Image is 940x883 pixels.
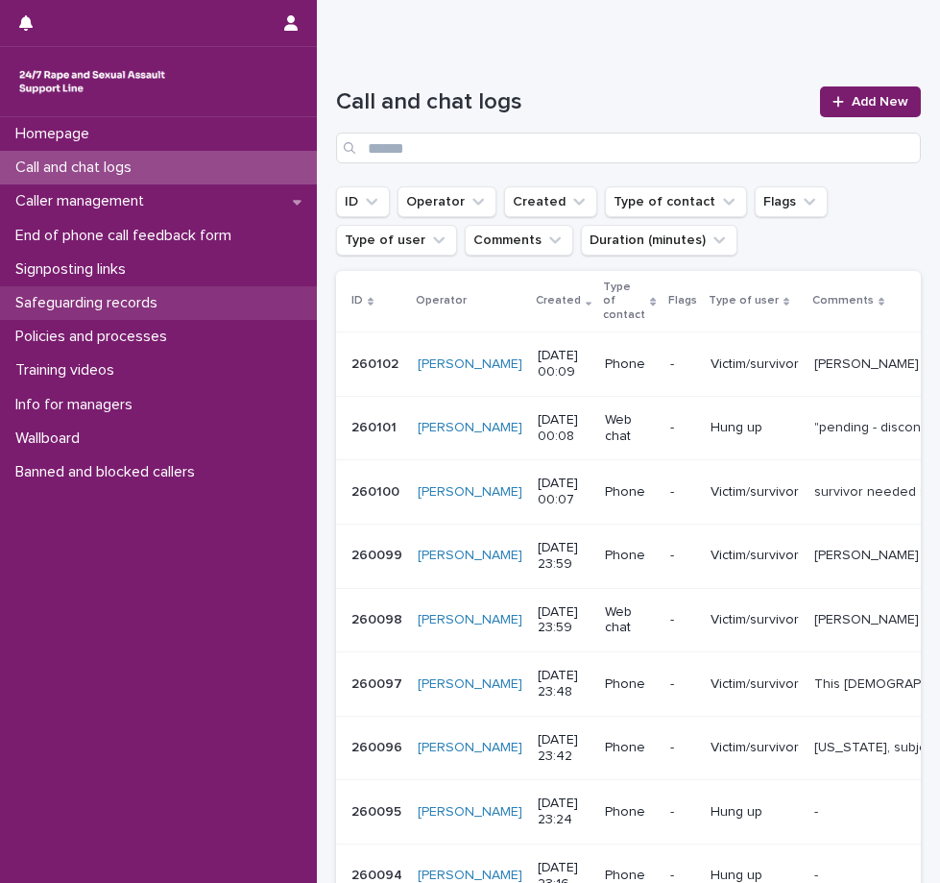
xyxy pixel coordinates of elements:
[351,736,406,756] p: 260096
[605,604,654,637] p: Web chat
[670,804,695,821] p: -
[418,804,522,821] a: [PERSON_NAME]
[418,356,522,373] a: [PERSON_NAME]
[8,361,130,380] p: Training videos
[670,740,695,756] p: -
[351,544,406,564] p: 260099
[538,348,590,380] p: [DATE] 00:09
[538,604,590,637] p: [DATE] 23:59
[605,740,654,756] p: Phone
[538,668,590,700] p: [DATE] 23:48
[605,356,654,373] p: Phone
[418,420,522,436] a: [PERSON_NAME]
[418,740,522,756] a: [PERSON_NAME]
[336,186,390,217] button: ID
[351,290,363,311] p: ID
[820,86,921,117] a: Add New
[605,412,654,445] p: Web chat
[670,420,695,436] p: -
[416,290,467,311] p: Operator
[670,356,695,373] p: -
[605,676,654,693] p: Phone
[8,125,105,143] p: Homepage
[8,429,95,448] p: Wallboard
[670,548,695,564] p: -
[15,62,169,101] img: rhQMoQhaT3yELyF149Cw
[351,673,406,693] p: 260097
[8,463,210,481] p: Banned and blocked callers
[538,412,590,445] p: [DATE] 00:08
[538,732,590,765] p: [DATE] 23:42
[8,227,247,245] p: End of phone call feedback form
[670,612,695,628] p: -
[418,548,522,564] a: [PERSON_NAME]
[814,800,822,821] p: -
[711,484,799,501] p: Victim/survivor
[711,804,799,821] p: Hung up
[755,186,828,217] button: Flags
[418,484,522,501] a: [PERSON_NAME]
[336,225,457,256] button: Type of user
[605,804,654,821] p: Phone
[538,540,590,573] p: [DATE] 23:59
[8,260,141,279] p: Signposting links
[711,356,799,373] p: Victim/survivor
[603,277,645,326] p: Type of contact
[418,676,522,693] a: [PERSON_NAME]
[605,548,654,564] p: Phone
[852,95,908,109] span: Add New
[581,225,737,256] button: Duration (minutes)
[670,484,695,501] p: -
[711,420,799,436] p: Hung up
[504,186,597,217] button: Created
[711,548,799,564] p: Victim/survivor
[605,484,654,501] p: Phone
[711,612,799,628] p: Victim/survivor
[336,133,921,163] input: Search
[8,294,173,312] p: Safeguarding records
[711,740,799,756] p: Victim/survivor
[8,159,147,177] p: Call and chat logs
[711,676,799,693] p: Victim/survivor
[605,186,747,217] button: Type of contact
[538,476,590,508] p: [DATE] 00:07
[351,480,403,501] p: 260100
[398,186,496,217] button: Operator
[351,800,405,821] p: 260095
[336,88,808,116] h1: Call and chat logs
[8,396,148,414] p: Info for managers
[418,612,522,628] a: [PERSON_NAME]
[812,290,874,311] p: Comments
[8,328,182,346] p: Policies and processes
[670,676,695,693] p: -
[538,796,590,828] p: [DATE] 23:24
[8,192,159,210] p: Caller management
[351,608,406,628] p: 260098
[465,225,573,256] button: Comments
[668,290,697,311] p: Flags
[709,290,779,311] p: Type of user
[536,290,581,311] p: Created
[351,353,402,373] p: 260102
[351,416,400,436] p: 260101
